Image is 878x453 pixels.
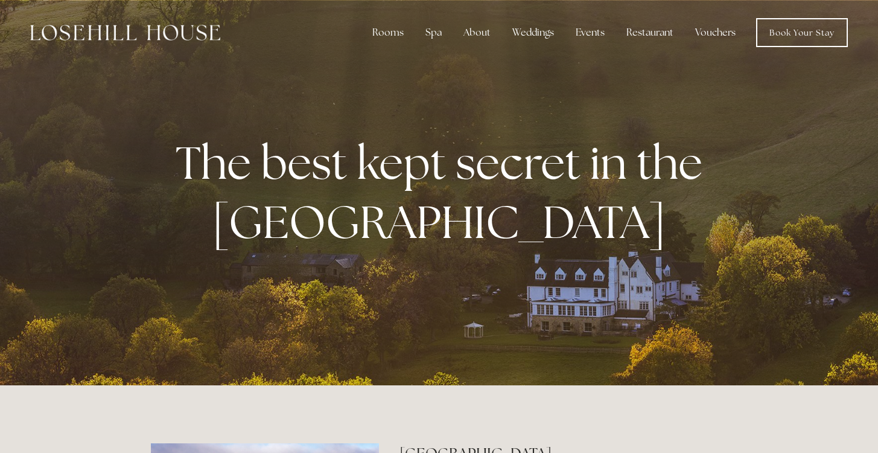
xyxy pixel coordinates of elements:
[416,21,451,45] div: Spa
[30,25,220,40] img: Losehill House
[566,21,614,45] div: Events
[756,18,848,47] a: Book Your Stay
[503,21,564,45] div: Weddings
[363,21,413,45] div: Rooms
[454,21,500,45] div: About
[176,133,712,251] strong: The best kept secret in the [GEOGRAPHIC_DATA]
[617,21,683,45] div: Restaurant
[686,21,745,45] a: Vouchers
